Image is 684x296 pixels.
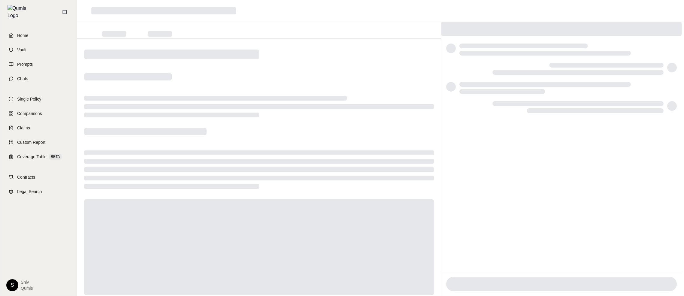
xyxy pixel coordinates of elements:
span: Chats [17,76,28,82]
a: Custom Report [4,136,73,149]
span: Comparisons [17,110,42,116]
span: Coverage Table [17,154,47,160]
span: Contracts [17,174,35,180]
span: Single Policy [17,96,41,102]
span: Vault [17,47,26,53]
a: Vault [4,43,73,56]
a: Legal Search [4,185,73,198]
a: Comparisons [4,107,73,120]
span: BETA [49,154,62,160]
a: Coverage TableBETA [4,150,73,163]
span: Legal Search [17,189,42,195]
img: Qumis Logo [8,5,30,19]
span: Home [17,32,28,38]
a: Claims [4,121,73,134]
a: Contracts [4,171,73,184]
a: Prompts [4,58,73,71]
a: Single Policy [4,92,73,106]
button: Collapse sidebar [60,7,69,17]
span: Prompts [17,61,33,67]
div: S [6,279,18,291]
span: Shiv [21,279,33,285]
span: Qumis [21,285,33,291]
a: Chats [4,72,73,85]
span: Claims [17,125,30,131]
span: Custom Report [17,139,45,145]
a: Home [4,29,73,42]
